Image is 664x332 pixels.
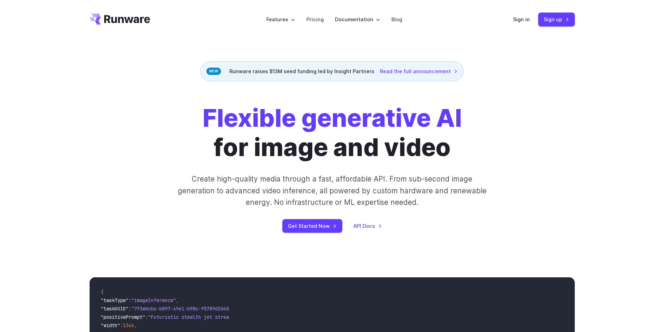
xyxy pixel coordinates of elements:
h1: for image and video [203,103,462,162]
span: : [145,314,148,320]
span: "taskUUID" [101,306,129,312]
span: 1344 [123,322,134,329]
div: Runware raises $13M seed funding led by Insight Partners [200,61,464,81]
a: API Docs [353,222,382,230]
span: , [134,322,137,329]
strong: Flexible generative AI [203,103,462,133]
span: , [176,297,179,303]
span: "7f3ebcb6-b897-49e1-b98c-f5789d2d40d7" [131,306,237,312]
a: Đi tới / [90,14,150,25]
label: Documentation [335,15,380,23]
a: Pricing [306,15,324,23]
span: : [129,306,131,312]
span: : [120,322,123,329]
span: { [101,289,104,295]
label: Features [266,15,295,23]
p: Create high-quality media through a fast, affordable API. From sub-second image generation to adv... [177,173,487,208]
span: "width" [101,322,120,329]
span: "Futuristic stealth jet streaking through a neon-lit cityscape with glowing purple exhaust" [148,314,402,320]
span: "taskType" [101,297,129,303]
span: : [129,297,131,303]
a: Read the full announcement [380,67,458,75]
span: "imageInference" [131,297,176,303]
a: Get Started Now [282,219,342,233]
a: Sign up [538,13,575,26]
span: "positivePrompt" [101,314,145,320]
a: Blog [391,15,402,23]
a: Sign in [513,15,530,23]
